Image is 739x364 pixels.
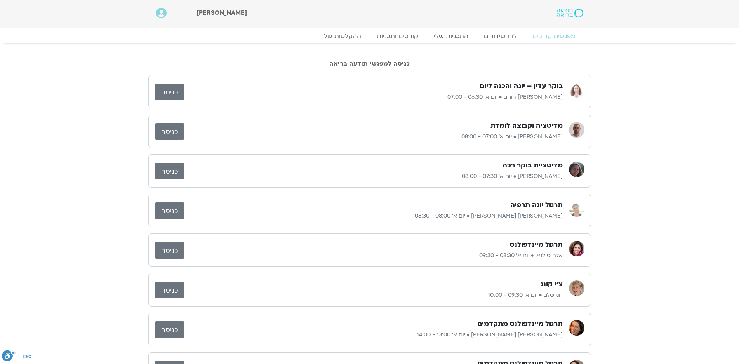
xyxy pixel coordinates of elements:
img: אלה טולנאי [569,241,584,256]
a: כניסה [155,202,184,219]
a: כניסה [155,123,184,140]
h3: תרגול מיינדפולנס [510,240,563,249]
h3: מדיטציית בוקר רכה [503,161,563,170]
h3: מדיטציה וקבוצה לומדת [490,121,563,131]
p: [PERSON_NAME] רוחם • יום א׳ 06:30 - 07:00 [184,92,563,102]
a: כניסה [155,242,184,259]
a: כניסה [155,282,184,298]
p: [PERSON_NAME] • יום א׳ 07:00 - 08:00 [184,132,563,141]
img: סיגל בירן אבוחצירה [569,320,584,336]
img: חני שלם [569,280,584,296]
h3: בוקר עדין – יוגה והכנה ליום [480,82,563,91]
a: כניסה [155,84,184,100]
a: ההקלטות שלי [315,32,369,40]
nav: Menu [156,32,583,40]
img: אורנה סמלסון רוחם [569,82,584,98]
p: אלה טולנאי • יום א׳ 08:30 - 09:30 [184,251,563,260]
p: [PERSON_NAME] [PERSON_NAME] • יום א׳ 13:00 - 14:00 [184,330,563,340]
h3: תרגול יוגה תרפיה [510,200,563,210]
img: דקל קנטי [569,122,584,138]
p: [PERSON_NAME] [PERSON_NAME] • יום א׳ 08:00 - 08:30 [184,211,563,221]
p: [PERSON_NAME] • יום א׳ 07:30 - 08:00 [184,172,563,181]
a: מפגשים קרובים [525,32,583,40]
p: חני שלם • יום א׳ 09:30 - 10:00 [184,291,563,300]
h3: תרגול מיינדפולנס מתקדמים [477,319,563,329]
a: כניסה [155,321,184,338]
a: לוח שידורים [476,32,525,40]
a: קורסים ותכניות [369,32,426,40]
img: סיגל כהן [569,201,584,217]
h3: צ'י קונג [541,280,563,289]
span: [PERSON_NAME] [196,9,247,17]
h2: כניסה למפגשי תודעה בריאה [148,60,591,67]
a: התכניות שלי [426,32,476,40]
a: כניסה [155,163,184,179]
img: קרן גל [569,162,584,177]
